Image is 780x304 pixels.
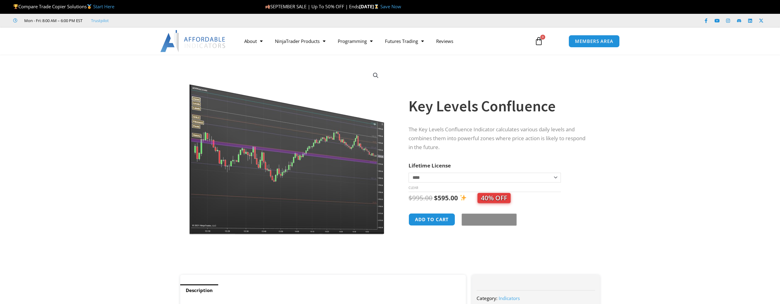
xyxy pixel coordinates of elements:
a: Start Here [93,3,114,10]
img: 🏆 [13,4,18,9]
a: Description [180,284,218,296]
a: MEMBERS AREA [569,35,620,48]
label: Lifetime License [409,162,451,169]
span: Category: [477,295,497,301]
span: Mon - Fri: 8:00 AM – 6:00 PM EST [23,17,82,24]
span: Compare Trade Copier Solutions [13,3,114,10]
bdi: 595.00 [434,194,458,202]
p: The Key Levels Confluence Indicator calculates various daily levels and combines them into powerf... [409,125,588,152]
a: NinjaTrader Products [269,34,332,48]
a: Clear options [409,186,418,190]
a: Trustpilot [91,17,109,24]
img: 🥇 [87,4,92,9]
button: Buy with GPay [462,214,517,226]
img: Key Levels 1 [189,65,386,235]
a: Save Now [380,3,401,10]
span: SEPTEMBER SALE | Up To 50% OFF | Ends [265,3,359,10]
a: 0 [525,32,552,50]
a: Programming [332,34,379,48]
span: MEMBERS AREA [575,39,613,44]
bdi: 995.00 [409,194,432,202]
span: 0 [540,35,545,40]
img: LogoAI | Affordable Indicators – NinjaTrader [160,30,226,52]
h1: Key Levels Confluence [409,95,588,117]
nav: Menu [238,34,527,48]
span: $ [434,194,438,202]
button: Add to cart [409,213,455,226]
span: 40% OFF [478,193,511,203]
span: $ [409,194,412,202]
strong: [DATE] [359,3,380,10]
a: Reviews [430,34,459,48]
a: About [238,34,269,48]
a: Indicators [499,295,520,301]
img: 🍂 [265,4,270,9]
a: Futures Trading [379,34,430,48]
img: ✨ [460,194,466,201]
a: View full-screen image gallery [370,70,381,81]
img: ⌛ [374,4,379,9]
